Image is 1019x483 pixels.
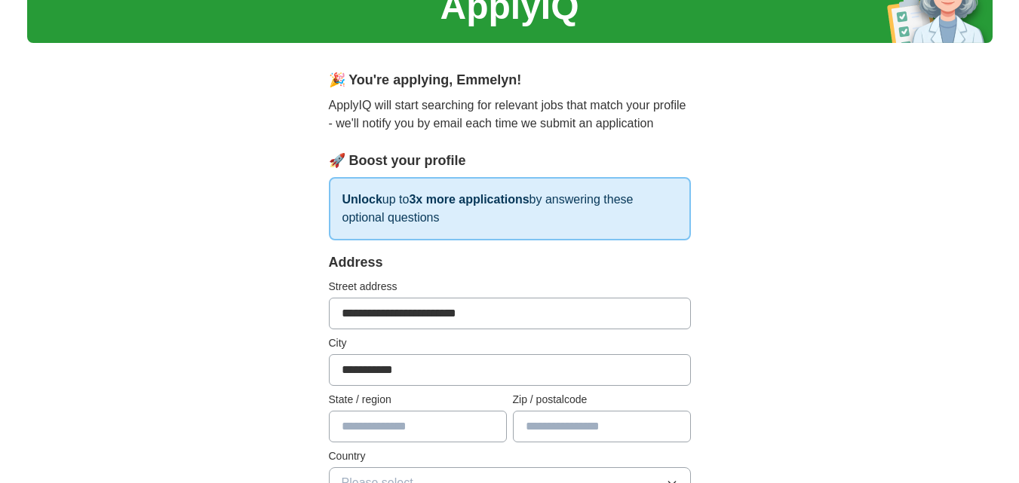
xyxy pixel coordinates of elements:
[513,392,691,408] label: Zip / postalcode
[329,335,691,351] label: City
[329,177,691,240] p: up to by answering these optional questions
[329,70,691,90] div: 🎉 You're applying , Emmelyn !
[329,392,507,408] label: State / region
[329,96,691,133] p: ApplyIQ will start searching for relevant jobs that match your profile - we'll notify you by emai...
[329,448,691,464] label: Country
[342,193,382,206] strong: Unlock
[409,193,529,206] strong: 3x more applications
[329,151,691,171] div: 🚀 Boost your profile
[329,252,691,273] div: Address
[329,279,691,295] label: Street address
